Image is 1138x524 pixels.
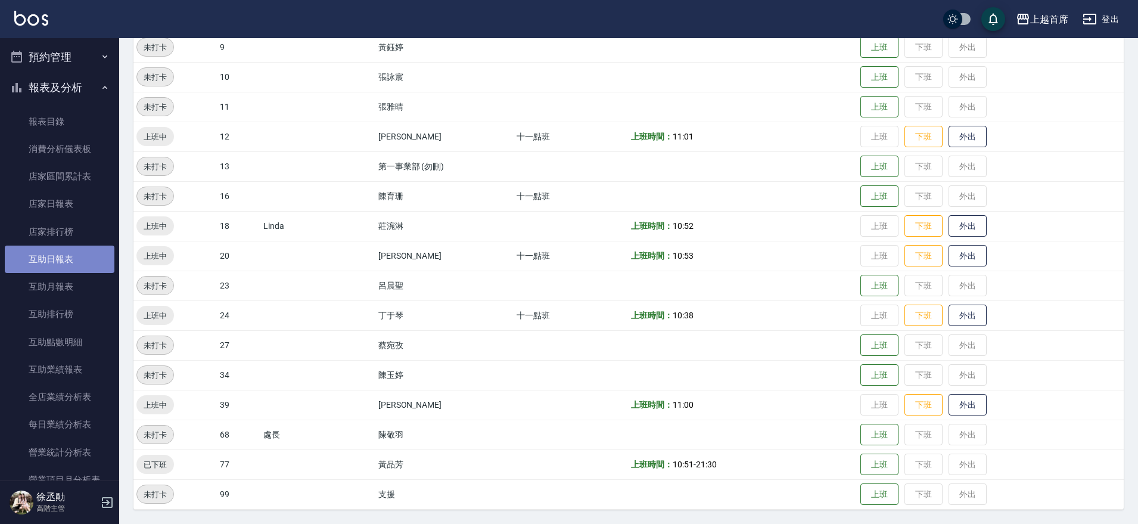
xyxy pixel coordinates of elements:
[860,334,898,356] button: 上班
[904,245,943,267] button: 下班
[217,449,260,479] td: 77
[137,339,173,352] span: 未打卡
[217,420,260,449] td: 68
[5,328,114,356] a: 互助點數明細
[217,330,260,360] td: 27
[5,273,114,300] a: 互助月報表
[375,330,514,360] td: 蔡宛孜
[260,211,375,241] td: Linda
[375,32,514,62] td: 黃鈺婷
[137,190,173,203] span: 未打卡
[949,394,987,416] button: 外出
[631,251,673,261] b: 上班時間：
[514,122,629,151] td: 十一點班
[673,132,694,141] span: 11:01
[5,411,114,438] a: 每日業績分析表
[673,251,694,261] span: 10:53
[514,300,629,330] td: 十一點班
[514,181,629,211] td: 十一點班
[860,185,898,207] button: 上班
[981,7,1005,31] button: save
[217,241,260,271] td: 20
[631,221,673,231] b: 上班時間：
[217,479,260,509] td: 99
[375,449,514,479] td: 黃品芳
[137,160,173,173] span: 未打卡
[36,503,97,514] p: 高階主管
[1030,12,1068,27] div: 上越首席
[860,156,898,178] button: 上班
[631,311,673,320] b: 上班時間：
[860,364,898,386] button: 上班
[375,300,514,330] td: 丁于琴
[137,429,173,441] span: 未打卡
[137,101,173,113] span: 未打卡
[14,11,48,26] img: Logo
[375,211,514,241] td: 莊涴淋
[5,135,114,163] a: 消費分析儀表板
[137,41,173,54] span: 未打卡
[375,122,514,151] td: [PERSON_NAME]
[136,309,174,322] span: 上班中
[375,271,514,300] td: 呂晨聖
[5,356,114,383] a: 互助業績報表
[5,300,114,328] a: 互助排行榜
[1078,8,1124,30] button: 登出
[949,215,987,237] button: 外出
[904,126,943,148] button: 下班
[217,122,260,151] td: 12
[949,126,987,148] button: 外出
[631,132,673,141] b: 上班時間：
[5,190,114,218] a: 店家日報表
[631,400,673,410] b: 上班時間：
[260,420,375,449] td: 處長
[860,96,898,118] button: 上班
[375,390,514,420] td: [PERSON_NAME]
[217,151,260,181] td: 13
[217,271,260,300] td: 23
[375,151,514,181] td: 第一事業部 (勿刪)
[1011,7,1073,32] button: 上越首席
[10,491,33,514] img: Person
[860,483,898,506] button: 上班
[217,300,260,330] td: 24
[217,62,260,92] td: 10
[5,108,114,135] a: 報表目錄
[949,305,987,327] button: 外出
[5,163,114,190] a: 店家區間累計表
[217,32,260,62] td: 9
[136,399,174,411] span: 上班中
[673,400,694,410] span: 11:00
[137,488,173,501] span: 未打卡
[137,280,173,292] span: 未打卡
[137,369,173,382] span: 未打卡
[628,449,857,479] td: -
[217,92,260,122] td: 11
[5,383,114,411] a: 全店業績分析表
[673,460,694,469] span: 10:51
[5,42,114,73] button: 預約管理
[375,241,514,271] td: [PERSON_NAME]
[217,390,260,420] td: 39
[375,420,514,449] td: 陳敬羽
[375,181,514,211] td: 陳育珊
[904,305,943,327] button: 下班
[5,218,114,246] a: 店家排行榜
[860,454,898,476] button: 上班
[5,466,114,494] a: 營業項目月分析表
[217,360,260,390] td: 34
[375,92,514,122] td: 張雅晴
[5,246,114,273] a: 互助日報表
[136,458,174,471] span: 已下班
[696,460,717,469] span: 21:30
[860,424,898,446] button: 上班
[673,221,694,231] span: 10:52
[375,62,514,92] td: 張詠宸
[860,66,898,88] button: 上班
[36,491,97,503] h5: 徐丞勛
[949,245,987,267] button: 外出
[860,36,898,58] button: 上班
[904,394,943,416] button: 下班
[217,211,260,241] td: 18
[631,460,673,469] b: 上班時間：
